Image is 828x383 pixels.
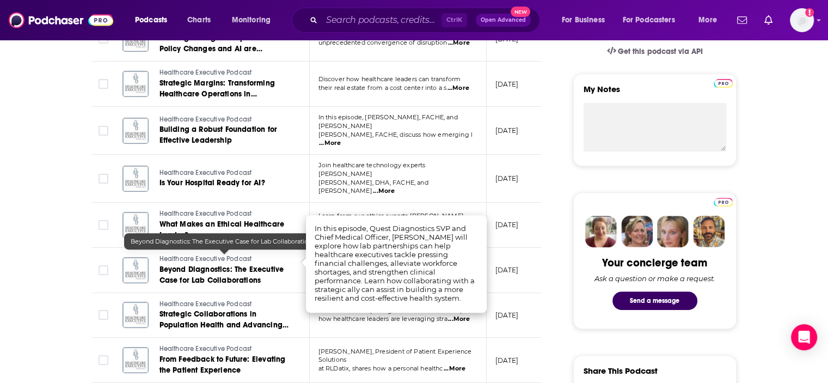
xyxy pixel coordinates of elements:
[318,39,447,46] span: unprecedented convergence of disruption
[616,11,691,29] button: open menu
[160,300,290,309] a: Healthcare Executive Podcast
[318,161,426,178] span: Join healthcare technology experts [PERSON_NAME]
[594,274,715,283] div: Ask a question or make a request.
[495,356,519,365] p: [DATE]
[733,11,751,29] a: Show notifications dropdown
[160,344,290,354] a: Healthcare Executive Podcast
[693,216,725,247] img: Jon Profile
[714,196,733,206] a: Pro website
[224,11,285,29] button: open menu
[160,68,290,78] a: Healthcare Executive Podcast
[160,254,290,264] a: Healthcare Executive Podcast
[232,13,271,28] span: Monitoring
[511,7,530,17] span: New
[180,11,217,29] a: Charts
[160,33,290,54] a: Leading Through Disruption — How Policy Changes and AI are Reshaping Healthcare Operations
[160,309,290,331] a: Strategic Collaborations in Population Health and Advancing Value Based Care
[160,264,290,286] a: Beyond Diagnostics: The Executive Case for Lab Collaborations
[160,355,286,375] span: From Feedback to Future: Elevating the Patient Experience
[322,11,441,29] input: Search podcasts, credits, & more...
[99,174,108,184] span: Toggle select row
[135,13,167,28] span: Podcasts
[441,13,467,27] span: Ctrl K
[160,309,289,341] span: Strategic Collaborations in Population Health and Advancing Value Based Care
[585,216,617,247] img: Sydney Profile
[598,38,712,65] a: Get this podcast via API
[495,174,519,183] p: [DATE]
[160,78,275,110] span: Strategic Margins: Transforming Healthcare Operations in Challenging Times
[760,11,777,29] a: Show notifications dropdown
[160,300,252,308] span: Healthcare Executive Podcast
[621,216,653,247] img: Barbara Profile
[318,131,473,138] span: [PERSON_NAME], FACHE, discuss how emerging l
[790,8,814,32] img: User Profile
[160,33,285,64] span: Leading Through Disruption — How Policy Changes and AI are Reshaping Healthcare Operations
[99,34,108,44] span: Toggle select row
[618,47,702,56] span: Get this podcast via API
[131,238,315,245] span: Beyond Diagnostics: The Executive Case for Lab Collaborations
[791,324,817,350] div: Open Intercom Messenger
[160,255,252,263] span: Healthcare Executive Podcast
[187,13,211,28] span: Charts
[447,84,469,93] span: ...More
[495,311,519,320] p: [DATE]
[99,220,108,230] span: Toggle select row
[160,115,252,123] span: Healthcare Executive Podcast
[714,79,733,88] img: Podchaser Pro
[318,212,465,220] span: Learn from our ethics experts [PERSON_NAME],
[318,84,447,92] span: their real estate from a cost center into a s
[99,355,108,365] span: Toggle select row
[562,13,605,28] span: For Business
[657,216,689,247] img: Jules Profile
[790,8,814,32] button: Show profile menu
[160,69,252,76] span: Healthcare Executive Podcast
[127,11,181,29] button: open menu
[602,256,707,270] div: Your concierge team
[99,126,108,136] span: Toggle select row
[9,10,113,31] img: Podchaser - Follow, Share and Rate Podcasts
[691,11,731,29] button: open menu
[160,354,290,376] a: From Feedback to Future: Elevating the Patient Experience
[318,315,447,323] span: how healthcare leaders are leveraging stra
[318,364,443,372] span: at RLDatix, shares how a personal healthc
[160,219,290,241] a: What Makes an Ethical Healthcare Leader?
[318,307,476,314] span: Join us for a compelling conversation as we explore
[318,348,472,364] span: [PERSON_NAME], President of Patient Experience Solutions
[160,168,289,178] a: Healthcare Executive Podcast
[160,115,290,125] a: Healthcare Executive Podcast
[160,265,284,285] span: Beyond Diagnostics: The Executive Case for Lab Collaborations
[318,113,458,130] span: In this episode, [PERSON_NAME], FACHE, and [PERSON_NAME]
[160,178,289,189] a: Is Your Hospital Ready for AI?
[99,79,108,89] span: Toggle select row
[584,366,658,376] h3: Share This Podcast
[373,187,395,196] span: ...More
[160,209,290,219] a: Healthcare Executive Podcast
[160,125,277,145] span: Building a Robust Foundation for Effective Leadership
[790,8,814,32] span: Logged in as mtraynor
[160,210,252,217] span: Healthcare Executive Podcast
[612,291,697,310] button: Send a message
[444,364,465,373] span: ...More
[495,220,519,229] p: [DATE]
[714,77,733,88] a: Pro website
[448,315,470,324] span: ...More
[319,139,341,148] span: ...More
[315,224,475,302] span: In this episode, Quest Diagnostics SVP and Chief Medical Officer, [PERSON_NAME] will explore how ...
[99,265,108,275] span: Toggle select row
[160,345,252,352] span: Healthcare Executive Podcast
[623,13,675,28] span: For Podcasters
[554,11,618,29] button: open menu
[160,178,265,187] span: Is Your Hospital Ready for AI?
[584,84,726,103] label: My Notes
[160,220,284,240] span: What Makes an Ethical Healthcare Leader?
[160,78,290,100] a: Strategic Margins: Transforming Healthcare Operations in Challenging Times
[318,75,461,83] span: Discover how healthcare leaders can transform
[318,179,428,195] span: [PERSON_NAME], DHA, FACHE, and [PERSON_NAME]
[805,8,814,17] svg: Add a profile image
[160,169,252,177] span: Healthcare Executive Podcast
[495,80,519,89] p: [DATE]
[481,17,526,23] span: Open Advanced
[698,13,717,28] span: More
[495,126,519,135] p: [DATE]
